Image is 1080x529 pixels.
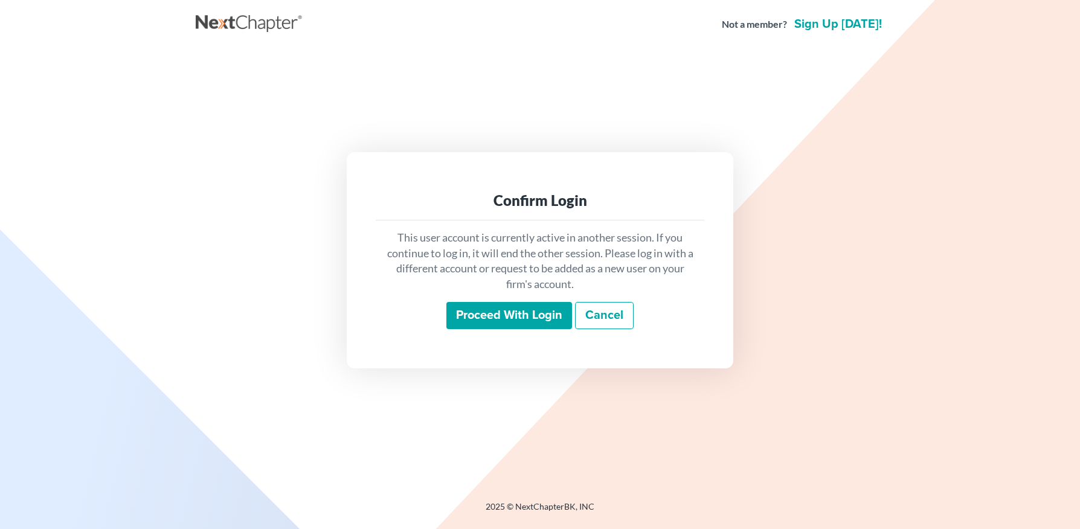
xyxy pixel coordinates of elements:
[792,18,884,30] a: Sign up [DATE]!
[196,501,884,522] div: 2025 © NextChapterBK, INC
[722,18,787,31] strong: Not a member?
[575,302,634,330] a: Cancel
[385,191,695,210] div: Confirm Login
[385,230,695,292] p: This user account is currently active in another session. If you continue to log in, it will end ...
[446,302,572,330] input: Proceed with login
